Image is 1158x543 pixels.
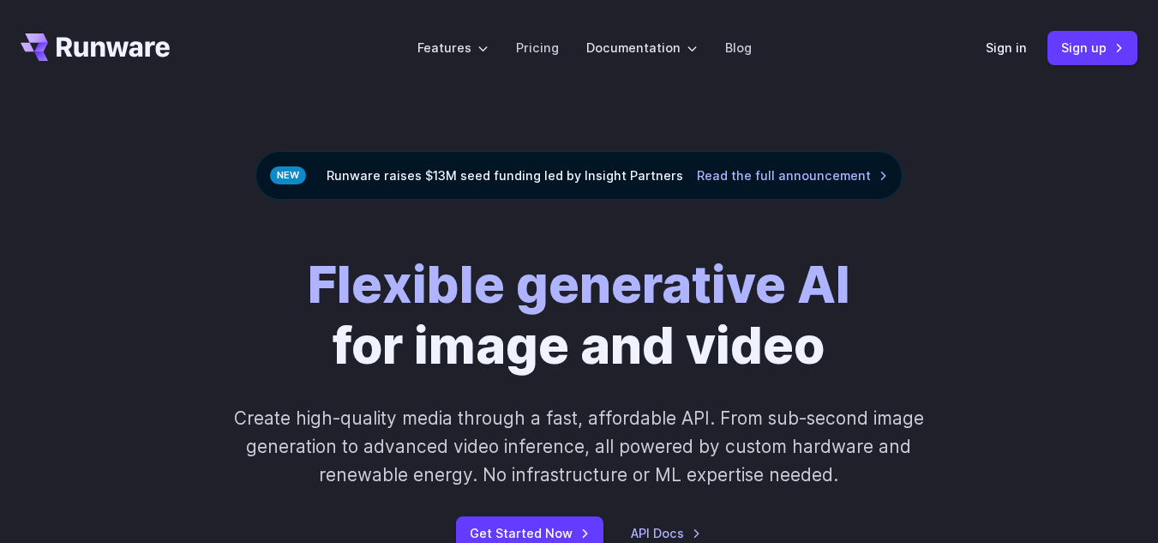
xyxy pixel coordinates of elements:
label: Documentation [586,38,698,57]
p: Create high-quality media through a fast, affordable API. From sub-second image generation to adv... [222,404,937,490]
a: API Docs [631,523,701,543]
strong: Flexible generative AI [308,254,850,315]
a: Blog [725,38,752,57]
a: Read the full announcement [697,166,888,185]
a: Sign in [986,38,1027,57]
a: Sign up [1047,31,1137,64]
a: Go to / [21,33,170,61]
h1: for image and video [308,255,850,377]
div: Runware raises $13M seed funding led by Insight Partners [255,151,903,200]
label: Features [417,38,489,57]
a: Pricing [516,38,559,57]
